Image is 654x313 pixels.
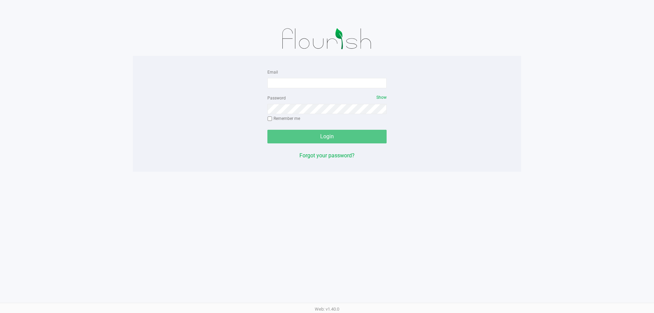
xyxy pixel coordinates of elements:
label: Remember me [267,115,300,122]
input: Remember me [267,116,272,121]
button: Forgot your password? [299,152,355,160]
label: Email [267,69,278,75]
span: Web: v1.40.0 [315,307,339,312]
span: Show [376,95,387,100]
label: Password [267,95,286,101]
